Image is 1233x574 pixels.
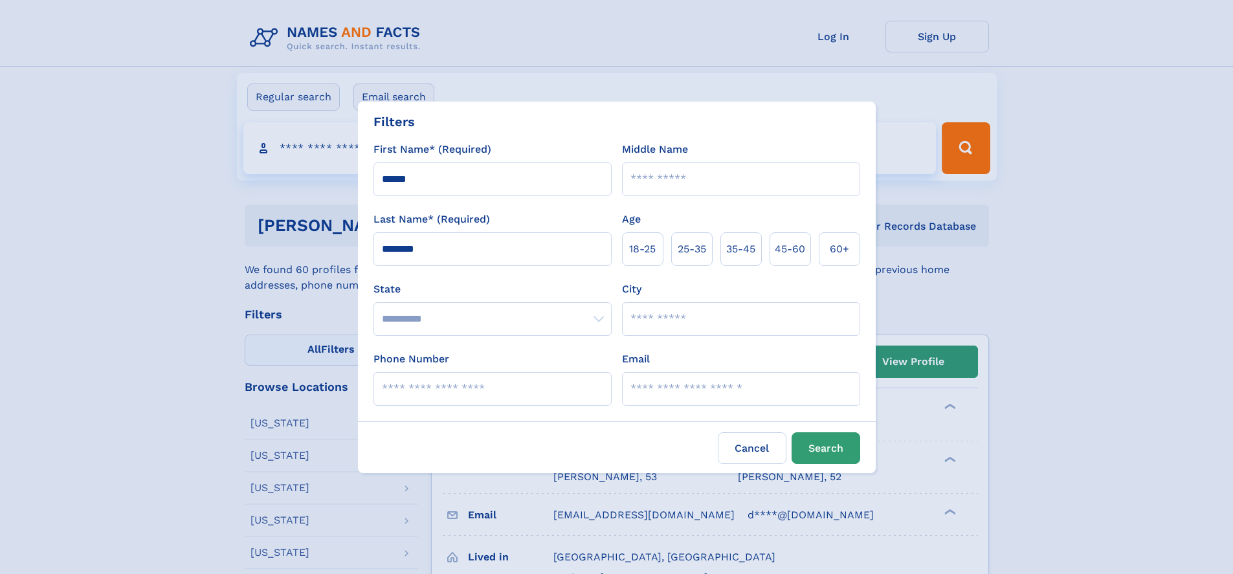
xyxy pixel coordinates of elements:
label: Cancel [718,432,786,464]
span: 18‑25 [629,241,656,257]
span: 45‑60 [775,241,805,257]
label: Last Name* (Required) [373,212,490,227]
label: Email [622,351,650,367]
label: Phone Number [373,351,449,367]
span: 25‑35 [678,241,706,257]
div: Filters [373,112,415,131]
span: 35‑45 [726,241,755,257]
label: State [373,281,612,297]
label: Middle Name [622,142,688,157]
span: 60+ [830,241,849,257]
label: Age [622,212,641,227]
label: City [622,281,641,297]
button: Search [792,432,860,464]
label: First Name* (Required) [373,142,491,157]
